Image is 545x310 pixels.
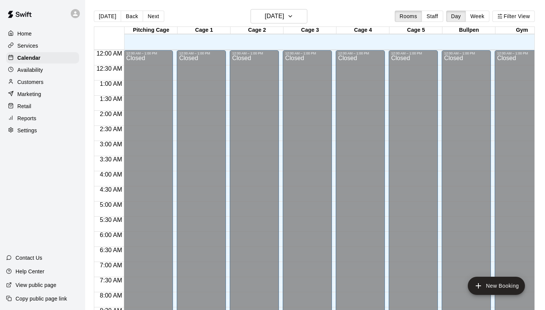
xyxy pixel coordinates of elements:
a: Reports [6,113,79,124]
span: 4:30 AM [98,186,124,193]
span: 1:00 AM [98,81,124,87]
div: 12:00 AM – 1:00 PM [391,51,436,55]
a: Retail [6,101,79,112]
span: 6:00 AM [98,232,124,238]
a: Settings [6,125,79,136]
p: Help Center [16,268,44,275]
div: Bullpen [442,27,495,34]
span: 5:30 AM [98,217,124,223]
span: 7:30 AM [98,277,124,284]
p: Home [17,30,32,37]
span: 5:00 AM [98,201,124,208]
span: 3:00 AM [98,141,124,147]
div: 12:00 AM – 1:00 PM [338,51,383,55]
button: Filter View [492,11,535,22]
div: 12:00 AM – 1:00 PM [126,51,171,55]
div: 12:00 AM – 1:00 PM [285,51,330,55]
button: add [468,277,525,295]
div: Cage 2 [230,27,283,34]
p: Copy public page link [16,295,67,302]
button: [DATE] [251,9,307,23]
h6: [DATE] [265,11,284,22]
span: 6:30 AM [98,247,124,253]
span: 4:00 AM [98,171,124,178]
p: Customers [17,78,44,86]
span: 3:30 AM [98,156,124,163]
button: Staff [422,11,443,22]
p: Calendar [17,54,40,62]
span: 2:30 AM [98,126,124,132]
button: Back [121,11,143,22]
span: 8:00 AM [98,292,124,299]
button: Rooms [395,11,422,22]
p: View public page [16,281,56,289]
div: Cage 1 [178,27,230,34]
div: 12:00 AM – 1:00 PM [497,51,534,55]
div: 12:00 AM – 1:00 PM [232,51,277,55]
p: Retail [17,102,31,110]
button: [DATE] [94,11,121,22]
a: Customers [6,76,79,88]
a: Home [6,28,79,39]
div: Cage 4 [336,27,389,34]
span: 2:00 AM [98,111,124,117]
a: Availability [6,64,79,76]
button: Day [446,11,466,22]
p: Reports [17,115,36,122]
p: Services [17,42,38,50]
a: Marketing [6,88,79,100]
div: Cage 5 [389,27,442,34]
span: 7:00 AM [98,262,124,268]
button: Week [466,11,489,22]
a: Services [6,40,79,51]
button: Next [143,11,164,22]
p: Contact Us [16,254,42,262]
div: 12:00 AM – 1:00 PM [444,51,489,55]
div: Cage 3 [283,27,336,34]
span: 12:00 AM [95,50,124,57]
p: Availability [17,66,43,74]
a: Calendar [6,52,79,64]
span: 12:30 AM [95,65,124,72]
span: 1:30 AM [98,96,124,102]
p: Marketing [17,90,41,98]
div: 12:00 AM – 1:00 PM [179,51,224,55]
p: Settings [17,127,37,134]
div: Pitching Cage [125,27,178,34]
